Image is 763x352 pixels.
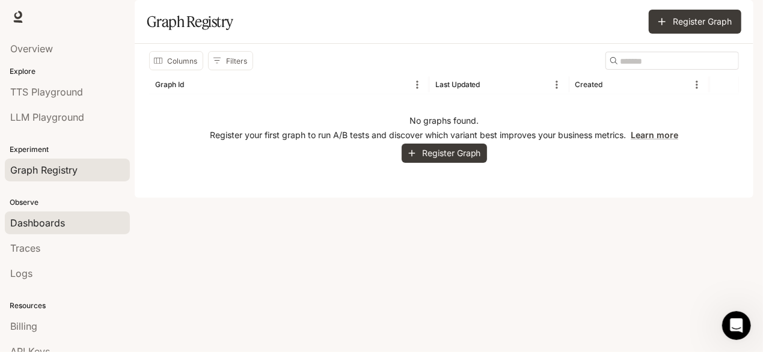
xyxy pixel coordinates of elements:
[149,51,203,70] button: Select columns
[435,80,480,89] div: Last Updated
[631,130,678,140] a: Learn more
[185,76,203,94] button: Sort
[604,76,622,94] button: Sort
[155,80,184,89] div: Graph Id
[722,311,751,340] iframe: Intercom live chat
[409,115,479,127] p: No graphs found.
[688,76,706,94] button: Menu
[402,144,487,163] button: Register Graph
[147,10,233,34] h1: Graph Registry
[649,10,741,34] button: Register Graph
[605,52,739,70] div: Search
[548,76,566,94] button: Menu
[408,76,426,94] button: Menu
[575,80,602,89] div: Created
[482,76,500,94] button: Sort
[210,129,678,141] p: Register your first graph to run A/B tests and discover which variant best improves your business...
[208,51,253,70] button: Show filters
